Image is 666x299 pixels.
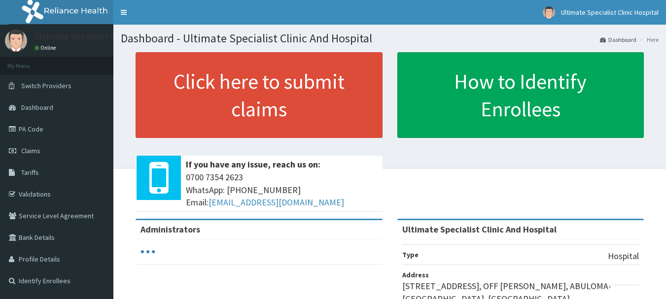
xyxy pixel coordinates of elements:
[186,159,320,170] b: If you have any issue, reach us on:
[608,250,639,263] p: Hospital
[140,224,200,235] b: Administrators
[136,52,383,138] a: Click here to submit claims
[21,168,39,177] span: Tariffs
[21,103,53,112] span: Dashboard
[543,6,555,19] img: User Image
[397,52,644,138] a: How to Identify Enrollees
[35,44,58,51] a: Online
[637,35,659,44] li: Here
[600,35,636,44] a: Dashboard
[402,250,419,259] b: Type
[21,81,71,90] span: Switch Providers
[209,197,344,208] a: [EMAIL_ADDRESS][DOMAIN_NAME]
[402,224,557,235] strong: Ultimate Specialist Clinic And Hospital
[5,30,27,52] img: User Image
[121,32,659,45] h1: Dashboard - Ultimate Specialist Clinic And Hospital
[561,8,659,17] span: Ultimate Specialist Clinic Hospital
[35,32,166,41] p: Ultimate Specialist Clinic Hospital
[140,244,155,259] svg: audio-loading
[186,171,378,209] span: 0700 7354 2623 WhatsApp: [PHONE_NUMBER] Email:
[402,270,429,279] b: Address
[21,146,40,155] span: Claims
